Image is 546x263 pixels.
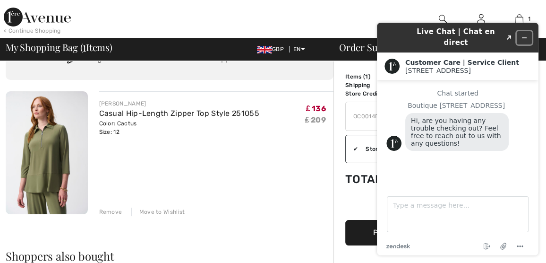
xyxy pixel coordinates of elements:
div: Order Summary [328,43,540,52]
span: Chat [21,7,40,15]
img: Casual Hip-Length Zipper Top Style 251055 [6,91,88,214]
iframe: Find more information here [369,15,546,263]
img: 1ère Avenue [4,8,71,26]
td: Items ( ) [345,72,411,81]
span: 1 [365,73,368,80]
td: Shipping [345,81,411,89]
iframe: PayPal [345,195,487,217]
s: ₤ 209 [305,115,326,124]
div: Color: Cactus Size: 12 [99,119,259,136]
span: 1 [528,15,530,23]
td: Store Credit [345,89,411,98]
input: Promo code [346,102,461,131]
span: 1 [83,40,86,53]
span: ₤ 136 [306,104,326,113]
a: Casual Hip-Length Zipper Top Style 251055 [99,109,259,118]
td: Total [345,163,411,195]
span: GBP [257,46,288,53]
div: ✔ [346,145,358,153]
img: My Bag [515,13,523,25]
div: Remove [99,208,122,216]
div: [PERSON_NAME] [99,99,259,108]
img: UK Pound [257,46,272,53]
a: Sign In [477,14,485,23]
img: search the website [439,13,447,25]
div: Move to Wishlist [131,208,185,216]
a: 1 [501,13,538,25]
h2: Shoppers also bought [6,250,333,262]
div: < Continue Shopping [4,26,61,35]
span: My Shopping Bag ( Items) [6,43,112,52]
span: EN [293,46,305,53]
div: Store Credit: 73.00 [358,145,455,153]
img: My Info [477,13,485,25]
button: Proceed to Payment [345,220,487,245]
